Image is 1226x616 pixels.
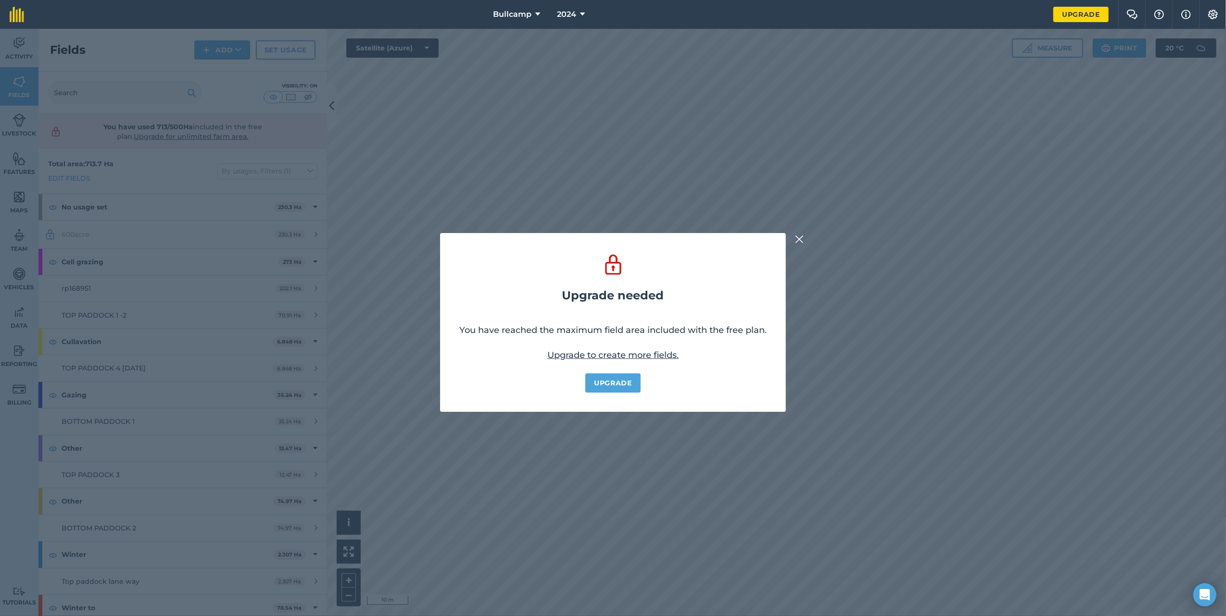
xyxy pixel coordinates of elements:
[1193,583,1216,606] div: Open Intercom Messenger
[1153,10,1165,19] img: A question mark icon
[1207,10,1219,19] img: A cog icon
[795,234,804,245] img: svg+xml;base64,PHN2ZyB4bWxucz0iaHR0cDovL3d3dy53My5vcmcvMjAwMC9zdmciIHdpZHRoPSIyMiIgaGVpZ2h0PSIzMC...
[459,323,767,337] p: You have reached the maximum field area included with the free plan.
[1126,10,1138,19] img: Two speech bubbles overlapping with the left bubble in the forefront
[10,7,24,22] img: fieldmargin Logo
[493,9,531,20] span: Bullcamp
[547,350,679,360] a: Upgrade to create more fields.
[562,289,664,302] h2: Upgrade needed
[1181,9,1191,20] img: svg+xml;base64,PHN2ZyB4bWxucz0iaHR0cDovL3d3dy53My5vcmcvMjAwMC9zdmciIHdpZHRoPSIxNyIgaGVpZ2h0PSIxNy...
[585,373,641,393] a: Upgrade
[557,9,576,20] span: 2024
[1053,7,1109,22] a: Upgrade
